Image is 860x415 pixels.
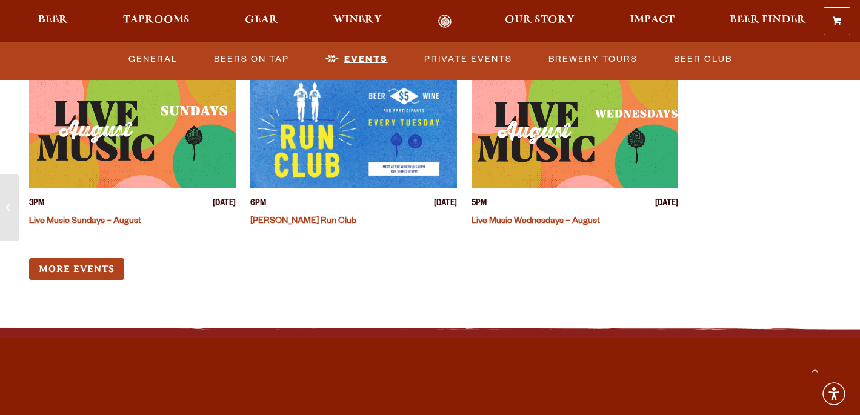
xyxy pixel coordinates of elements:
[325,15,390,28] a: Winery
[799,354,830,385] a: Scroll to top
[209,45,294,73] a: Beers on Tap
[29,73,236,188] a: View event details
[30,15,76,28] a: Beer
[333,15,382,25] span: Winery
[250,73,457,188] a: View event details
[213,198,236,211] span: [DATE]
[321,45,393,73] a: Events
[669,45,737,73] a: Beer Club
[250,198,266,211] span: 6PM
[655,198,678,211] span: [DATE]
[29,258,124,281] a: More Events (opens in a new window)
[497,15,582,28] a: Our Story
[123,15,190,25] span: Taprooms
[821,380,847,407] div: Accessibility Menu
[544,45,642,73] a: Brewery Tours
[434,198,457,211] span: [DATE]
[419,45,517,73] a: Private Events
[622,15,682,28] a: Impact
[630,15,675,25] span: Impact
[722,15,814,28] a: Beer Finder
[472,73,678,188] a: View event details
[472,198,487,211] span: 5PM
[124,45,182,73] a: General
[29,198,44,211] span: 3PM
[250,217,356,227] a: [PERSON_NAME] Run Club
[422,15,467,28] a: Odell Home
[730,15,806,25] span: Beer Finder
[38,15,68,25] span: Beer
[115,15,198,28] a: Taprooms
[472,217,600,227] a: Live Music Wednesdays – August
[29,217,141,227] a: Live Music Sundays – August
[237,15,286,28] a: Gear
[245,15,278,25] span: Gear
[505,15,575,25] span: Our Story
